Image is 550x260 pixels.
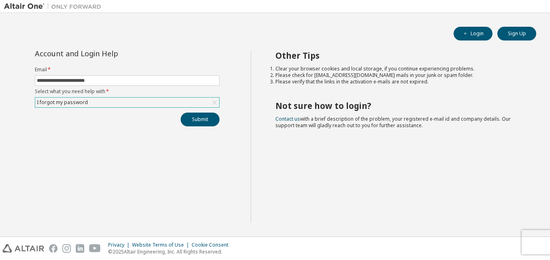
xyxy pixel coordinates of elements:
img: instagram.svg [62,244,71,253]
div: Account and Login Help [35,50,183,57]
div: Cookie Consent [192,242,233,248]
img: altair_logo.svg [2,244,44,253]
li: Please check for [EMAIL_ADDRESS][DOMAIN_NAME] mails in your junk or spam folder. [275,72,522,79]
li: Please verify that the links in the activation e-mails are not expired. [275,79,522,85]
img: Altair One [4,2,105,11]
label: Select what you need help with [35,88,220,95]
div: Privacy [108,242,132,248]
img: linkedin.svg [76,244,84,253]
h2: Not sure how to login? [275,100,522,111]
img: facebook.svg [49,244,58,253]
div: I forgot my password [35,98,219,107]
div: Website Terms of Use [132,242,192,248]
img: youtube.svg [89,244,101,253]
div: I forgot my password [36,98,89,107]
button: Login [454,27,492,40]
span: with a brief description of the problem, your registered e-mail id and company details. Our suppo... [275,115,511,129]
button: Submit [181,113,220,126]
li: Clear your browser cookies and local storage, if you continue experiencing problems. [275,66,522,72]
a: Contact us [275,115,300,122]
label: Email [35,66,220,73]
h2: Other Tips [275,50,522,61]
button: Sign Up [497,27,536,40]
p: © 2025 Altair Engineering, Inc. All Rights Reserved. [108,248,233,255]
